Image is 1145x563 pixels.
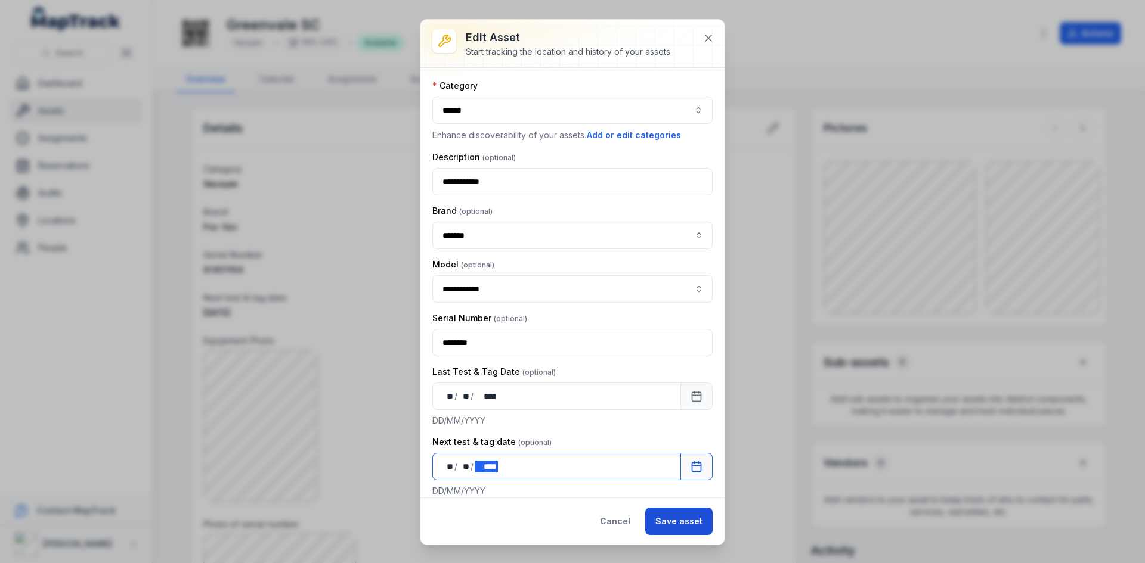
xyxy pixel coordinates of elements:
[454,390,459,402] div: /
[432,275,713,303] input: asset-edit:cf[ae11ba15-1579-4ecc-996c-910ebae4e155]-label
[590,508,640,535] button: Cancel
[432,485,713,497] p: DD/MM/YYYY
[459,390,471,402] div: month,
[432,151,516,163] label: Description
[454,461,459,472] div: /
[432,80,478,92] label: Category
[432,259,494,270] label: Model
[432,222,713,249] input: asset-edit:cf[95398f92-8612-421e-aded-2a99c5a8da30]-label
[442,461,454,472] div: day,
[466,46,672,58] div: Start tracking the location and history of your assets.
[475,390,497,402] div: year,
[432,415,713,427] p: DD/MM/YYYY
[645,508,713,535] button: Save asset
[466,29,672,46] h3: Edit asset
[442,390,454,402] div: day,
[459,461,471,472] div: month,
[680,382,713,410] button: Calendar
[432,205,493,217] label: Brand
[475,461,497,472] div: year,
[680,453,713,480] button: Calendar
[586,129,682,142] button: Add or edit categories
[432,436,552,448] label: Next test & tag date
[432,312,527,324] label: Serial Number
[432,366,556,378] label: Last Test & Tag Date
[471,461,475,472] div: /
[471,390,475,402] div: /
[432,129,713,142] p: Enhance discoverability of your assets.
